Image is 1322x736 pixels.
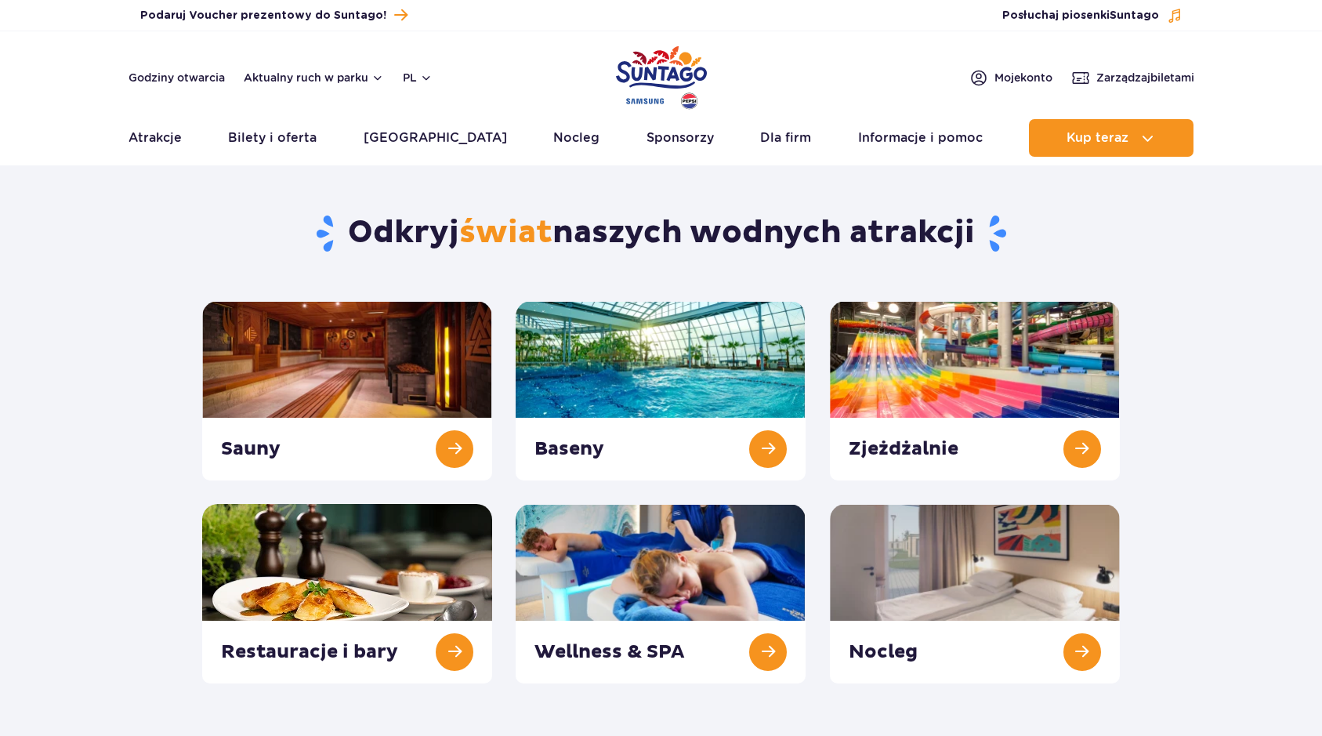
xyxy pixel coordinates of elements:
[1096,70,1194,85] span: Zarządzaj biletami
[969,68,1052,87] a: Mojekonto
[858,119,983,157] a: Informacje i pomoc
[459,213,552,252] span: świat
[1067,131,1128,145] span: Kup teraz
[129,70,225,85] a: Godziny otwarcia
[202,213,1120,254] h1: Odkryj naszych wodnych atrakcji
[1071,68,1194,87] a: Zarządzajbiletami
[1110,10,1159,21] span: Suntago
[403,70,433,85] button: pl
[1002,8,1159,24] span: Posłuchaj piosenki
[364,119,507,157] a: [GEOGRAPHIC_DATA]
[1029,119,1193,157] button: Kup teraz
[129,119,182,157] a: Atrakcje
[140,8,386,24] span: Podaruj Voucher prezentowy do Suntago!
[994,70,1052,85] span: Moje konto
[647,119,714,157] a: Sponsorzy
[760,119,811,157] a: Dla firm
[228,119,317,157] a: Bilety i oferta
[1002,8,1183,24] button: Posłuchaj piosenkiSuntago
[140,5,407,26] a: Podaruj Voucher prezentowy do Suntago!
[244,71,384,84] button: Aktualny ruch w parku
[553,119,599,157] a: Nocleg
[616,39,707,111] a: Park of Poland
